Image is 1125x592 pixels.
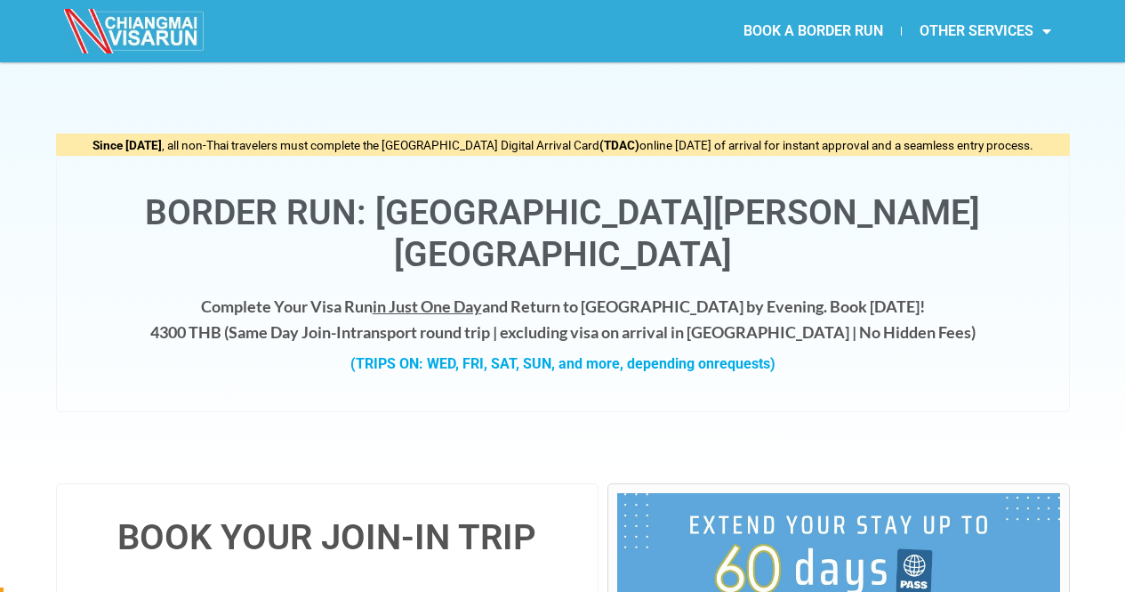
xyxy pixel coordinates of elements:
strong: Since [DATE] [92,138,162,152]
strong: Same Day Join-In [229,322,350,342]
a: BOOK A BORDER RUN [726,11,901,52]
strong: (TRIPS ON: WED, FRI, SAT, SUN, and more, depending on [350,355,775,372]
h4: Complete Your Visa Run and Return to [GEOGRAPHIC_DATA] by Evening. Book [DATE]! 4300 THB ( transp... [75,294,1051,345]
span: requests) [714,355,775,372]
span: in Just One Day [373,296,482,316]
h1: Border Run: [GEOGRAPHIC_DATA][PERSON_NAME][GEOGRAPHIC_DATA] [75,192,1051,276]
a: OTHER SERVICES [902,11,1069,52]
nav: Menu [562,11,1069,52]
strong: (TDAC) [599,138,639,152]
h4: BOOK YOUR JOIN-IN TRIP [75,520,581,556]
span: , all non-Thai travelers must complete the [GEOGRAPHIC_DATA] Digital Arrival Card online [DATE] o... [92,138,1033,152]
